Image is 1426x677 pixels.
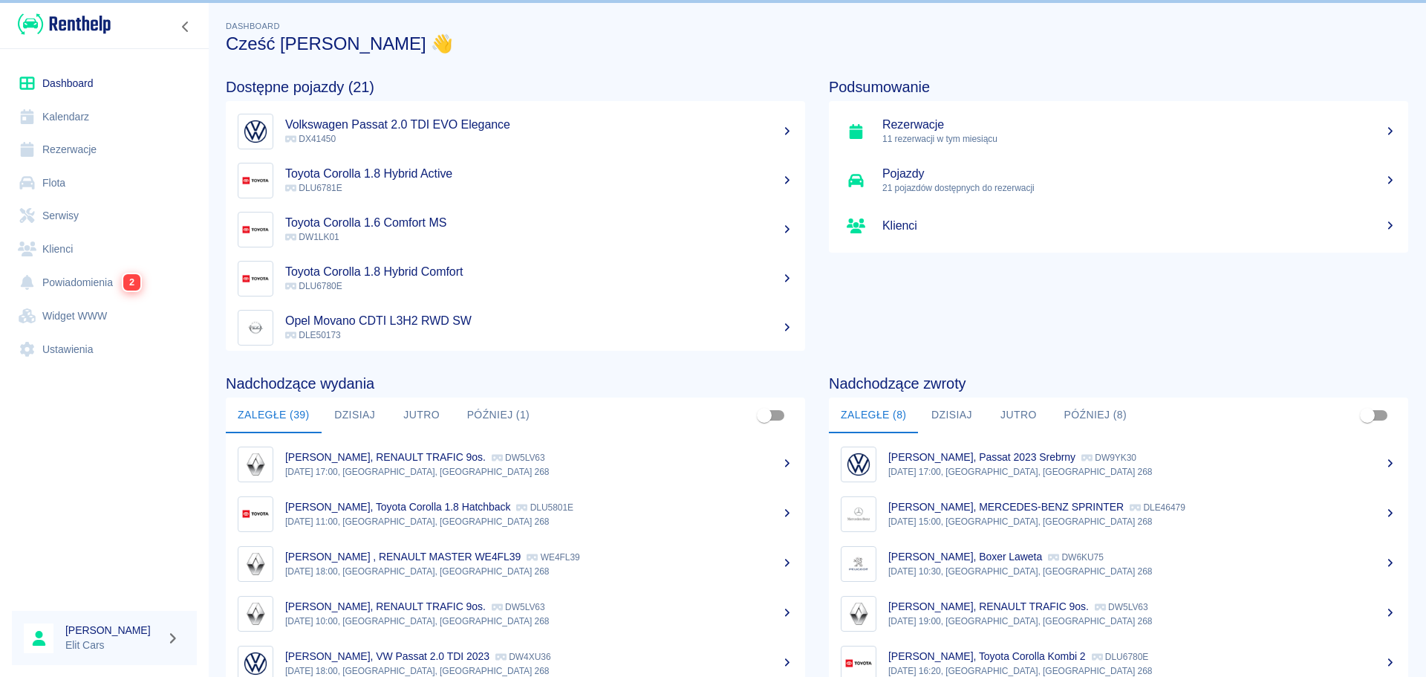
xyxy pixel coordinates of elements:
a: ImageVolkswagen Passat 2.0 TDI EVO Elegance DX41450 [226,107,805,156]
span: DLU6781E [285,183,342,193]
p: [DATE] 10:00, [GEOGRAPHIC_DATA], [GEOGRAPHIC_DATA] 268 [285,615,793,628]
a: ImageToyota Corolla 1.8 Hybrid Active DLU6781E [226,156,805,205]
p: DLU5801E [516,502,573,513]
a: Image[PERSON_NAME], RENAULT TRAFIC 9os. DW5LV63[DATE] 19:00, [GEOGRAPHIC_DATA], [GEOGRAPHIC_DATA]... [829,589,1408,638]
a: Image[PERSON_NAME], RENAULT TRAFIC 9os. DW5LV63[DATE] 10:00, [GEOGRAPHIC_DATA], [GEOGRAPHIC_DATA]... [226,589,805,638]
p: DW4XU36 [495,652,551,662]
span: Dashboard [226,22,280,30]
p: DW5LV63 [1095,602,1148,612]
a: Image[PERSON_NAME] , RENAULT MASTER WE4FL39 WE4FL39[DATE] 18:00, [GEOGRAPHIC_DATA], [GEOGRAPHIC_D... [226,539,805,589]
p: DW9YK30 [1081,453,1136,463]
p: [PERSON_NAME], Passat 2023 Srebrny [888,451,1075,463]
a: Rezerwacje [12,133,197,166]
img: Image [241,265,270,293]
img: Renthelp logo [18,12,111,36]
span: DLU6780E [285,281,342,291]
h5: Opel Movano CDTI L3H2 RWD SW [285,314,793,328]
button: Jutro [388,398,455,433]
a: Rezerwacje11 rezerwacji w tym miesiącu [829,107,1408,156]
img: Image [844,500,873,528]
p: DW5LV63 [492,602,545,612]
span: DX41450 [285,134,336,144]
span: DLE50173 [285,330,341,340]
img: Image [241,117,270,146]
p: [DATE] 17:00, [GEOGRAPHIC_DATA], [GEOGRAPHIC_DATA] 268 [888,465,1396,479]
p: [PERSON_NAME], RENAULT TRAFIC 9os. [285,600,486,612]
p: [PERSON_NAME], RENAULT TRAFIC 9os. [285,451,486,463]
img: Image [844,450,873,479]
p: [PERSON_NAME], Boxer Laweta [888,551,1042,563]
h5: Toyota Corolla 1.6 Comfort MS [285,216,793,230]
p: [PERSON_NAME], VW Passat 2.0 TDI 2023 [285,650,489,662]
p: 21 pojazdów dostępnych do rezerwacji [882,181,1396,195]
img: Image [844,550,873,578]
a: Flota [12,166,197,200]
a: Pojazdy21 pojazdów dostępnych do rezerwacji [829,156,1408,205]
p: [PERSON_NAME], RENAULT TRAFIC 9os. [888,600,1089,612]
h4: Podsumowanie [829,78,1408,96]
a: Image[PERSON_NAME], RENAULT TRAFIC 9os. DW5LV63[DATE] 17:00, [GEOGRAPHIC_DATA], [GEOGRAPHIC_DATA]... [226,439,805,489]
p: [DATE] 10:30, [GEOGRAPHIC_DATA], [GEOGRAPHIC_DATA] 268 [888,565,1396,578]
h3: Cześć [PERSON_NAME] 👋 [226,33,1408,54]
p: [DATE] 17:00, [GEOGRAPHIC_DATA], [GEOGRAPHIC_DATA] 268 [285,465,793,479]
a: Image[PERSON_NAME], MERCEDES-BENZ SPRINTER DLE46479[DATE] 15:00, [GEOGRAPHIC_DATA], [GEOGRAPHIC_D... [829,489,1408,539]
img: Image [241,600,270,628]
a: Image[PERSON_NAME], Boxer Laweta DW6KU75[DATE] 10:30, [GEOGRAPHIC_DATA], [GEOGRAPHIC_DATA] 268 [829,539,1408,589]
h5: Pojazdy [882,166,1396,181]
h5: Klienci [882,218,1396,233]
a: Dashboard [12,67,197,100]
a: Klienci [829,205,1408,247]
p: [PERSON_NAME], MERCEDES-BENZ SPRINTER [888,501,1124,513]
img: Image [241,550,270,578]
button: Zaległe (8) [829,398,918,433]
p: WE4FL39 [527,552,579,563]
p: [DATE] 19:00, [GEOGRAPHIC_DATA], [GEOGRAPHIC_DATA] 268 [888,615,1396,628]
button: Zaległe (39) [226,398,322,433]
a: Kalendarz [12,100,197,134]
h5: Toyota Corolla 1.8 Hybrid Active [285,166,793,181]
p: DW6KU75 [1048,552,1104,563]
button: Zwiń nawigację [175,17,197,36]
img: Image [241,216,270,244]
a: Image[PERSON_NAME], Toyota Corolla 1.8 Hatchback DLU5801E[DATE] 11:00, [GEOGRAPHIC_DATA], [GEOGRA... [226,489,805,539]
span: Pokaż przypisane tylko do mnie [750,401,778,430]
h6: [PERSON_NAME] [65,623,160,638]
p: [DATE] 18:00, [GEOGRAPHIC_DATA], [GEOGRAPHIC_DATA] 268 [285,565,793,578]
a: Serwisy [12,199,197,233]
button: Później (1) [455,398,542,433]
button: Później (8) [1052,398,1139,433]
span: Pokaż przypisane tylko do mnie [1353,401,1381,430]
p: [PERSON_NAME], Toyota Corolla 1.8 Hatchback [285,501,510,513]
a: ImageOpel Movano CDTI L3H2 RWD SW DLE50173 [226,303,805,352]
p: 11 rezerwacji w tym miesiącu [882,132,1396,146]
p: DLE46479 [1130,502,1185,513]
p: [PERSON_NAME] , RENAULT MASTER WE4FL39 [285,551,521,563]
button: Dzisiaj [322,398,388,433]
img: Image [241,450,270,479]
p: Elit Cars [65,638,160,653]
p: [DATE] 15:00, [GEOGRAPHIC_DATA], [GEOGRAPHIC_DATA] 268 [888,515,1396,528]
a: ImageToyota Corolla 1.8 Hybrid Comfort DLU6780E [226,254,805,303]
p: [DATE] 11:00, [GEOGRAPHIC_DATA], [GEOGRAPHIC_DATA] 268 [285,515,793,528]
img: Image [241,314,270,342]
a: Ustawienia [12,333,197,366]
h4: Nadchodzące wydania [226,375,805,392]
h4: Dostępne pojazdy (21) [226,78,805,96]
button: Dzisiaj [918,398,985,433]
span: DW1LK01 [285,232,339,242]
h4: Nadchodzące zwroty [829,375,1408,392]
button: Jutro [985,398,1052,433]
a: Klienci [12,233,197,266]
h5: Volkswagen Passat 2.0 TDI EVO Elegance [285,117,793,132]
h5: Rezerwacje [882,117,1396,132]
a: Renthelp logo [12,12,111,36]
a: Widget WWW [12,299,197,333]
p: DLU6780E [1092,652,1149,662]
img: Image [844,600,873,628]
a: ImageToyota Corolla 1.6 Comfort MS DW1LK01 [226,205,805,254]
a: Powiadomienia2 [12,265,197,299]
a: Image[PERSON_NAME], Passat 2023 Srebrny DW9YK30[DATE] 17:00, [GEOGRAPHIC_DATA], [GEOGRAPHIC_DATA]... [829,439,1408,489]
p: [PERSON_NAME], Toyota Corolla Kombi 2 [888,650,1086,662]
img: Image [241,500,270,528]
h5: Toyota Corolla 1.8 Hybrid Comfort [285,265,793,279]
